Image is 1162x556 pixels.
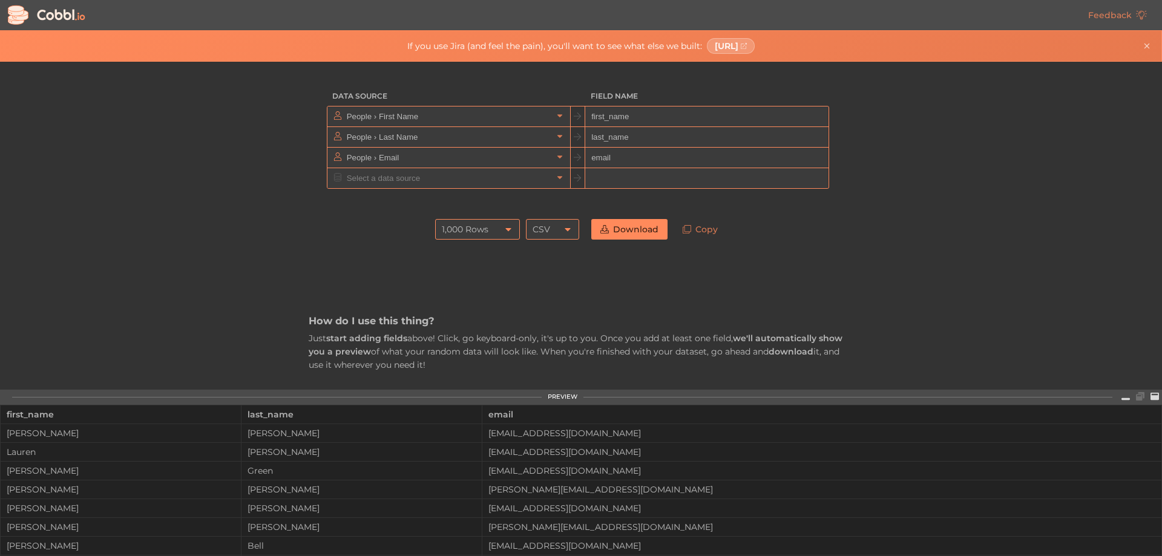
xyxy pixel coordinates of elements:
[533,219,550,240] div: CSV
[7,405,235,424] div: first_name
[241,503,482,513] div: [PERSON_NAME]
[442,219,488,240] div: 1,000 Rows
[674,219,727,240] a: Copy
[482,447,1161,457] div: [EMAIL_ADDRESS][DOMAIN_NAME]
[326,333,407,344] strong: start adding fields
[1,466,241,476] div: [PERSON_NAME]
[488,405,1155,424] div: email
[1079,5,1156,25] a: Feedback
[407,41,702,51] span: If you use Jira (and feel the pain), you'll want to see what else we built:
[1,541,241,551] div: [PERSON_NAME]
[482,466,1161,476] div: [EMAIL_ADDRESS][DOMAIN_NAME]
[241,466,482,476] div: Green
[241,428,482,438] div: [PERSON_NAME]
[241,522,482,532] div: [PERSON_NAME]
[1,503,241,513] div: [PERSON_NAME]
[309,332,853,372] p: Just above! Click, go keyboard-only, it's up to you. Once you add at least one field, of what you...
[707,38,755,54] a: [URL]
[715,41,738,51] span: [URL]
[344,168,553,188] input: Select a data source
[248,405,476,424] div: last_name
[769,346,813,357] strong: download
[482,541,1161,551] div: [EMAIL_ADDRESS][DOMAIN_NAME]
[241,541,482,551] div: Bell
[591,219,668,240] a: Download
[241,447,482,457] div: [PERSON_NAME]
[482,485,1161,494] div: [PERSON_NAME][EMAIL_ADDRESS][DOMAIN_NAME]
[344,127,553,147] input: Select a data source
[241,485,482,494] div: [PERSON_NAME]
[548,393,577,401] div: PREVIEW
[1,447,241,457] div: Lauren
[1,522,241,532] div: [PERSON_NAME]
[1,428,241,438] div: [PERSON_NAME]
[309,314,853,327] h3: How do I use this thing?
[482,428,1161,438] div: [EMAIL_ADDRESS][DOMAIN_NAME]
[344,148,553,168] input: Select a data source
[482,522,1161,532] div: [PERSON_NAME][EMAIL_ADDRESS][DOMAIN_NAME]
[1,485,241,494] div: [PERSON_NAME]
[327,86,571,106] h3: Data Source
[482,503,1161,513] div: [EMAIL_ADDRESS][DOMAIN_NAME]
[1140,39,1154,53] button: Close banner
[344,106,553,126] input: Select a data source
[585,86,829,106] h3: Field Name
